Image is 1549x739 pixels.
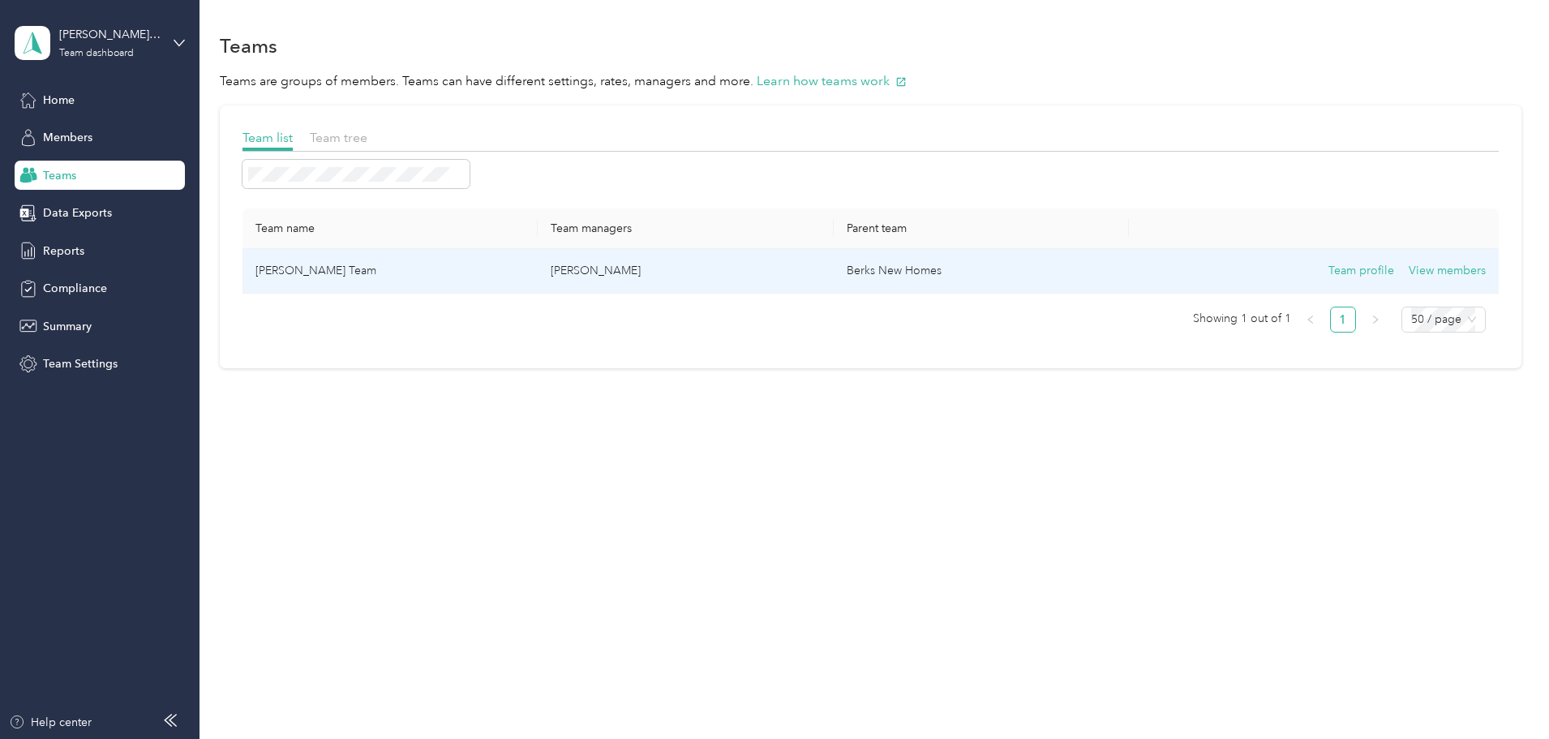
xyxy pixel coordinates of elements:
[43,129,92,146] span: Members
[43,243,84,260] span: Reports
[1298,307,1324,333] li: Previous Page
[1371,315,1380,324] span: right
[1362,307,1388,333] button: right
[43,318,92,335] span: Summary
[242,249,538,294] td: Tim Matoushek's Team
[43,355,118,372] span: Team Settings
[9,714,92,731] button: Help center
[220,37,277,54] h1: Teams
[1411,307,1476,332] span: 50 / page
[538,208,833,249] th: Team managers
[1330,307,1356,333] li: 1
[834,208,1129,249] th: Parent team
[43,280,107,297] span: Compliance
[43,204,112,221] span: Data Exports
[242,130,293,145] span: Team list
[1328,262,1394,280] button: Team profile
[220,71,1521,92] p: Teams are groups of members. Teams can have different settings, rates, managers and more.
[43,167,76,184] span: Teams
[1362,307,1388,333] li: Next Page
[1331,307,1355,332] a: 1
[834,249,1129,294] td: Berks New Homes
[59,49,134,58] div: Team dashboard
[242,208,538,249] th: Team name
[1409,262,1486,280] button: View members
[1193,307,1291,331] span: Showing 1 out of 1
[1306,315,1315,324] span: left
[551,262,820,280] p: [PERSON_NAME]
[757,71,907,92] button: Learn how teams work
[59,26,161,43] div: [PERSON_NAME] Team
[1298,307,1324,333] button: left
[1401,307,1486,333] div: Page Size
[1458,648,1549,739] iframe: Everlance-gr Chat Button Frame
[43,92,75,109] span: Home
[310,130,367,145] span: Team tree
